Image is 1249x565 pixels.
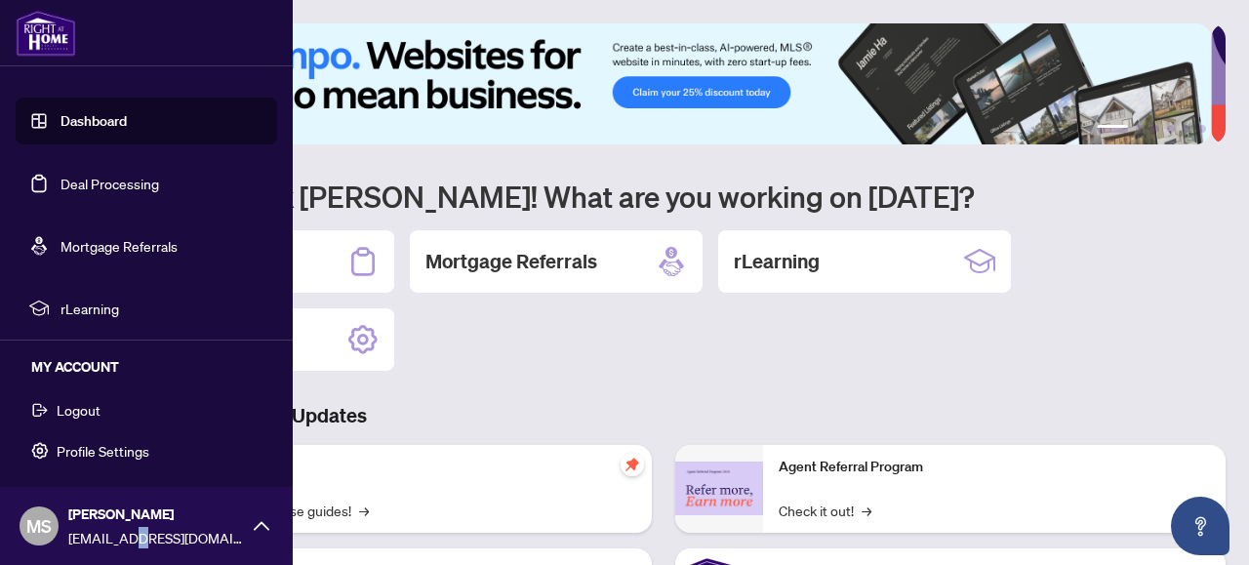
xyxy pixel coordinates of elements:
[101,178,1226,215] h1: Welcome back [PERSON_NAME]! What are you working on [DATE]?
[359,500,369,521] span: →
[675,462,763,515] img: Agent Referral Program
[101,402,1226,429] h3: Brokerage & Industry Updates
[779,457,1210,478] p: Agent Referral Program
[16,434,277,467] button: Profile Settings
[1183,125,1190,133] button: 5
[1151,125,1159,133] button: 3
[26,512,52,540] span: MS
[1097,125,1128,133] button: 1
[862,500,871,521] span: →
[60,298,263,319] span: rLearning
[68,504,244,525] span: [PERSON_NAME]
[425,248,597,275] h2: Mortgage Referrals
[31,356,277,378] h5: MY ACCOUNT
[16,10,76,57] img: logo
[779,500,871,521] a: Check it out!→
[16,393,277,426] button: Logout
[621,453,644,476] span: pushpin
[205,457,636,478] p: Self-Help
[1198,125,1206,133] button: 6
[60,112,127,130] a: Dashboard
[57,435,149,466] span: Profile Settings
[734,248,820,275] h2: rLearning
[1167,125,1175,133] button: 4
[68,527,244,548] span: [EMAIL_ADDRESS][DOMAIN_NAME]
[1171,497,1229,555] button: Open asap
[101,23,1211,144] img: Slide 0
[60,175,159,192] a: Deal Processing
[57,394,101,425] span: Logout
[1136,125,1144,133] button: 2
[60,237,178,255] a: Mortgage Referrals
